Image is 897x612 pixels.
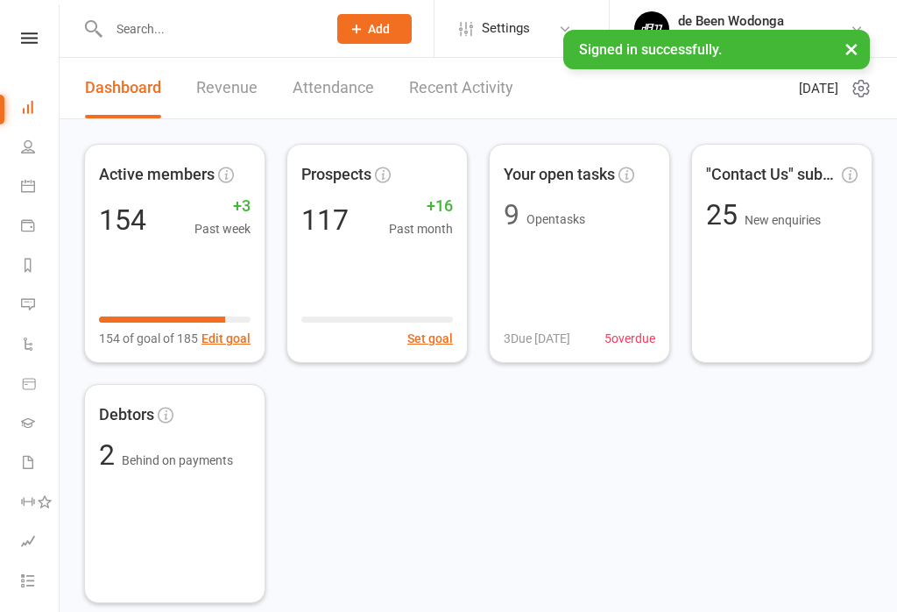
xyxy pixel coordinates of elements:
[409,58,513,118] a: Recent Activity
[99,162,215,188] span: Active members
[678,29,850,45] div: de Been 100% [PERSON_NAME]
[706,198,745,231] span: 25
[196,58,258,118] a: Revenue
[21,366,60,405] a: Product Sales
[407,329,453,348] button: Set goal
[194,219,251,238] span: Past week
[389,194,453,219] span: +16
[21,523,60,563] a: Assessments
[337,14,412,44] button: Add
[504,201,519,229] div: 9
[103,17,314,41] input: Search...
[745,213,821,227] span: New enquiries
[99,329,198,348] span: 154 of goal of 185
[122,453,233,467] span: Behind on payments
[21,89,60,129] a: Dashboard
[21,129,60,168] a: People
[799,78,838,99] span: [DATE]
[21,208,60,247] a: Payments
[99,206,146,234] div: 154
[389,219,453,238] span: Past month
[836,30,867,68] button: ×
[368,22,390,36] span: Add
[21,247,60,287] a: Reports
[634,11,669,46] img: thumb_image1710905826.png
[99,402,154,428] span: Debtors
[579,41,722,58] span: Signed in successfully.
[301,206,349,234] div: 117
[604,329,655,348] span: 5 overdue
[706,162,838,188] span: "Contact Us" submissions
[526,212,585,226] span: Open tasks
[194,194,251,219] span: +3
[482,9,530,48] span: Settings
[201,329,251,348] button: Edit goal
[504,329,570,348] span: 3 Due [DATE]
[504,162,615,188] span: Your open tasks
[301,162,371,188] span: Prospects
[678,13,850,29] div: de Been Wodonga
[293,58,374,118] a: Attendance
[99,438,122,472] span: 2
[85,58,161,118] a: Dashboard
[21,168,60,208] a: Calendar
